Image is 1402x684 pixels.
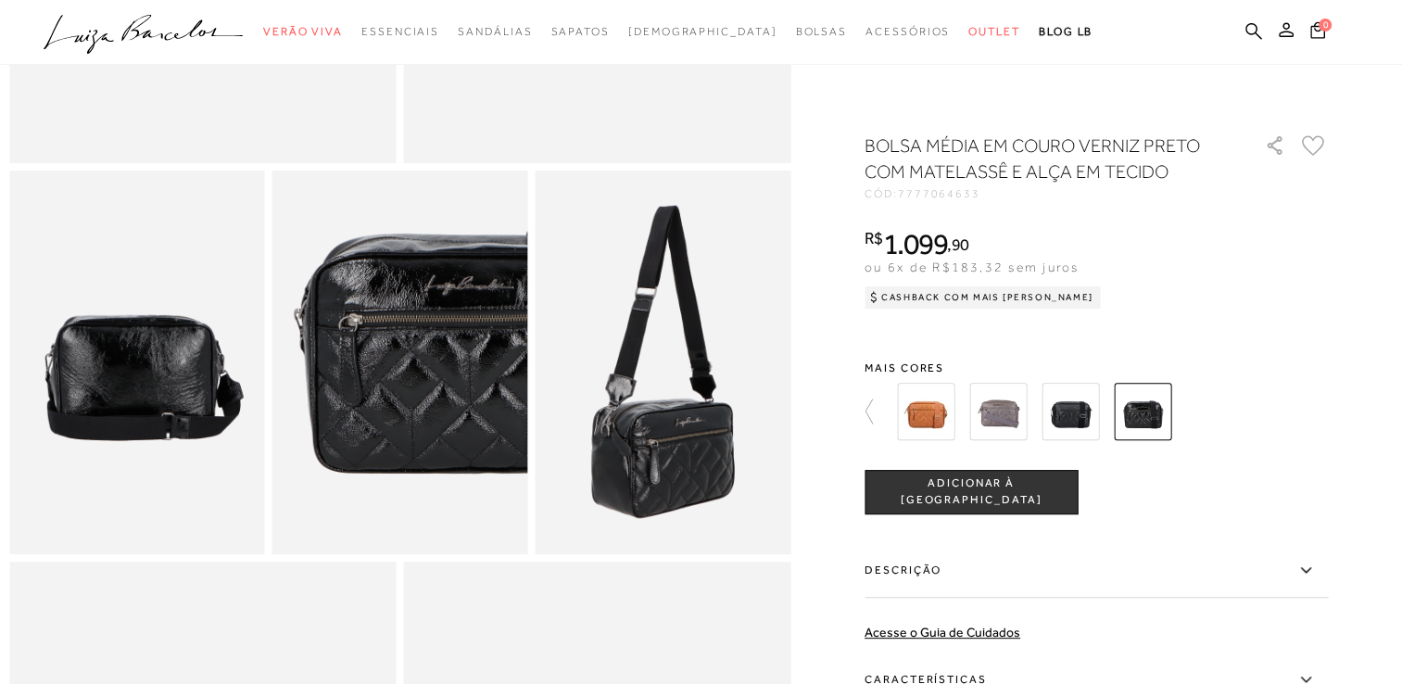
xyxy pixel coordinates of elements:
[628,15,777,49] a: noSubCategoriesText
[865,25,950,38] span: Acessórios
[865,15,950,49] a: categoryNavScreenReaderText
[795,15,847,49] a: categoryNavScreenReaderText
[865,260,1079,274] span: ou 6x de R$183,32 sem juros
[1305,20,1331,45] button: 0
[535,171,790,554] img: image
[968,25,1020,38] span: Outlet
[898,187,980,200] span: 7777064633
[865,625,1020,640] a: Acesse o Guia de Cuidados
[883,227,948,260] span: 1.099
[795,25,847,38] span: Bolsas
[550,15,609,49] a: categoryNavScreenReaderText
[9,171,265,554] img: image
[968,15,1020,49] a: categoryNavScreenReaderText
[865,133,1212,184] h1: BOLSA MÉDIA EM COURO VERNIZ PRETO COM MATELASSÊ E ALÇA EM TECIDO
[865,286,1101,309] div: Cashback com Mais [PERSON_NAME]
[628,25,777,38] span: [DEMOGRAPHIC_DATA]
[1114,383,1171,440] img: BOLSA MÉDIA EM COURO VERNIZ PRETO COM MATELASSÊ E ALÇA EM TECIDO
[865,188,1235,199] div: CÓD:
[865,475,1077,508] span: ADICIONAR À [GEOGRAPHIC_DATA]
[947,236,968,253] i: ,
[1319,19,1332,32] span: 0
[865,362,1328,374] span: Mais cores
[1039,25,1093,38] span: BLOG LB
[897,383,954,440] img: BOLSA MÉDIA EM COURO CARAMELO COM MATELASSÊ E ALÇA EM TECIDO
[865,544,1328,598] label: Descrição
[550,25,609,38] span: Sapatos
[969,383,1027,440] img: BOLSA MÉDIA EM COURO CINZA STORM COM MATELASSÊ E ALÇA EM TECIDO
[865,470,1078,514] button: ADICIONAR À [GEOGRAPHIC_DATA]
[1042,383,1099,440] img: BOLSA MÉDIA EM COURO PRETO COM MATELASSÊ E ALÇA EM TECIDO
[865,230,883,247] i: R$
[263,15,343,49] a: categoryNavScreenReaderText
[361,25,439,38] span: Essenciais
[458,25,532,38] span: Sandálias
[1039,15,1093,49] a: BLOG LB
[361,15,439,49] a: categoryNavScreenReaderText
[951,234,968,254] span: 90
[272,171,528,554] img: image
[458,15,532,49] a: categoryNavScreenReaderText
[263,25,343,38] span: Verão Viva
